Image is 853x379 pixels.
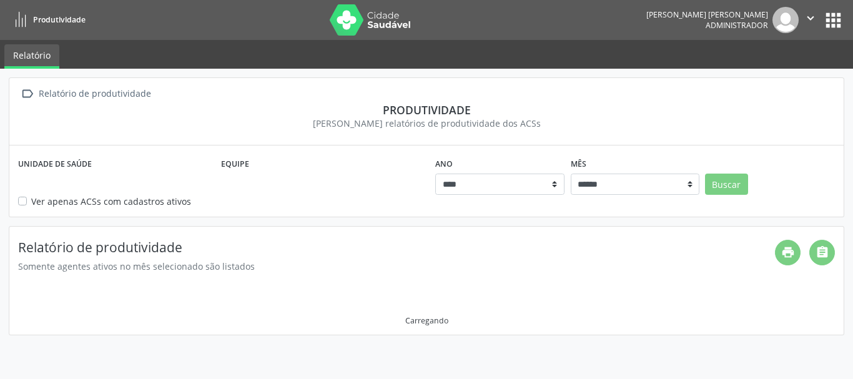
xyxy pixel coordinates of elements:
[646,9,768,20] div: [PERSON_NAME] [PERSON_NAME]
[435,154,453,174] label: Ano
[18,154,92,174] label: Unidade de saúde
[18,85,153,103] a:  Relatório de produtividade
[571,154,586,174] label: Mês
[18,117,835,130] div: [PERSON_NAME] relatórios de produtividade dos ACSs
[705,174,748,195] button: Buscar
[706,20,768,31] span: Administrador
[804,11,817,25] i: 
[31,195,191,208] label: Ver apenas ACSs com cadastros ativos
[9,9,86,30] a: Produtividade
[405,315,448,326] div: Carregando
[18,103,835,117] div: Produtividade
[799,7,822,33] button: 
[822,9,844,31] button: apps
[18,260,775,273] div: Somente agentes ativos no mês selecionado são listados
[4,44,59,69] a: Relatório
[33,14,86,25] span: Produtividade
[18,85,36,103] i: 
[772,7,799,33] img: img
[18,240,775,255] h4: Relatório de produtividade
[221,154,249,174] label: Equipe
[36,85,153,103] div: Relatório de produtividade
